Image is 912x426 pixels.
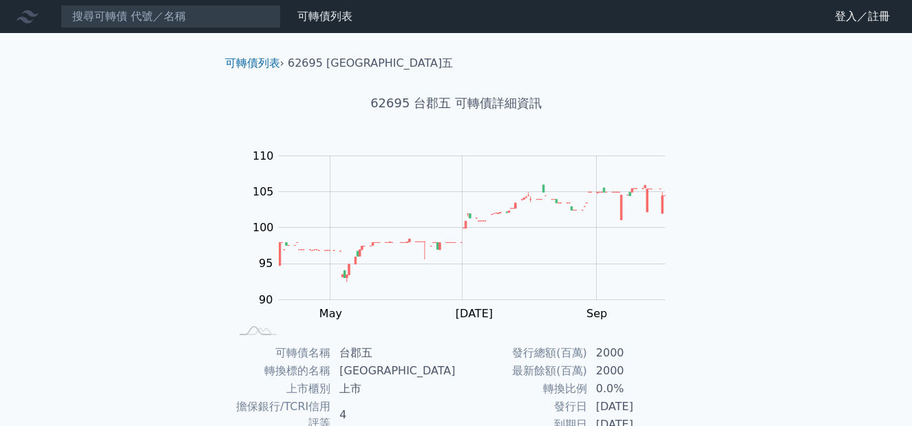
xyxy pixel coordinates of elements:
li: › [225,55,284,72]
a: 可轉債列表 [297,10,352,23]
tspan: 95 [259,257,273,270]
a: 登入／註冊 [824,6,901,28]
td: 發行日 [456,398,588,416]
a: 可轉債列表 [225,56,280,70]
input: 搜尋可轉債 代號／名稱 [61,5,281,28]
td: 2000 [588,362,682,380]
td: 發行總額(百萬) [456,344,588,362]
li: 62695 [GEOGRAPHIC_DATA]五 [288,55,453,72]
td: 可轉債名稱 [231,344,332,362]
tspan: Sep [586,307,607,320]
td: 轉換比例 [456,380,588,398]
td: 轉換標的名稱 [231,362,332,380]
tspan: [DATE] [456,307,493,320]
td: [GEOGRAPHIC_DATA] [331,362,456,380]
tspan: 90 [259,293,273,306]
td: 最新餘額(百萬) [456,362,588,380]
td: 上市 [331,380,456,398]
td: [DATE] [588,398,682,416]
td: 2000 [588,344,682,362]
td: 台郡五 [331,344,456,362]
td: 上市櫃別 [231,380,332,398]
tspan: May [319,307,342,320]
g: Chart [246,149,686,321]
tspan: 110 [253,149,274,162]
tspan: 100 [253,221,274,234]
td: 0.0% [588,380,682,398]
h1: 62695 台郡五 可轉債詳細資訊 [214,94,699,113]
tspan: 105 [253,185,274,198]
